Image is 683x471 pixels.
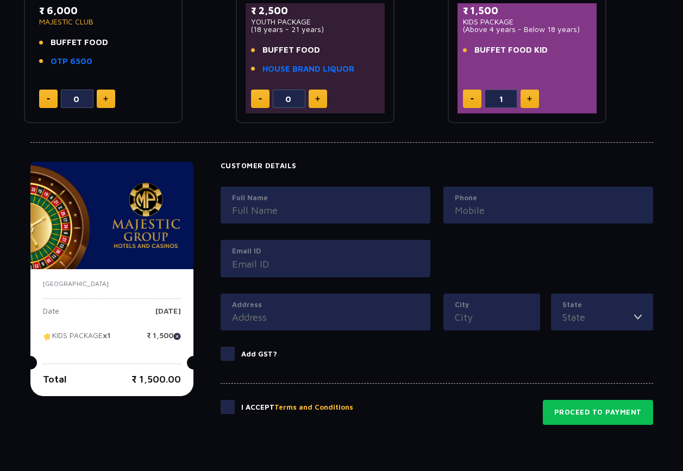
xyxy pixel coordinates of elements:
[232,257,419,271] input: Email ID
[455,203,642,218] input: Mobile
[155,307,181,323] p: [DATE]
[455,193,642,203] label: Phone
[251,18,380,26] p: YOUTH PACKAGE
[262,63,354,75] a: HOUSE BRAND LIQUOR
[463,26,592,33] p: (Above 4 years - Below 18 years)
[241,402,353,413] p: I Accept
[527,96,532,101] img: plus
[51,55,92,68] a: OTP 6500
[39,18,168,26] p: MAJESTIC CLUB
[221,162,653,170] h4: Customer Details
[232,300,419,310] label: Address
[562,310,634,324] input: State
[43,332,52,341] img: tikcet
[274,402,353,413] button: Terms and Conditions
[103,331,111,340] strong: x1
[232,203,419,218] input: Full Name
[543,400,653,425] button: Proceed to Payment
[43,279,181,289] p: [GEOGRAPHIC_DATA]
[232,310,419,324] input: Address
[634,310,642,324] img: toggler icon
[471,98,474,100] img: minus
[103,96,108,101] img: plus
[43,332,111,348] p: KIDS PACKAGE
[262,44,320,56] span: BUFFET FOOD
[39,3,168,18] p: ₹ 6,000
[147,332,181,348] p: ₹ 1,500
[463,3,592,18] p: ₹ 1,500
[463,18,592,26] p: KIDS PACKAGE
[43,307,59,323] p: Date
[455,310,529,324] input: City
[474,44,548,56] span: BUFFET FOOD KID
[315,96,320,101] img: plus
[30,162,193,269] img: majesticPride-banner
[232,246,419,257] label: Email ID
[562,300,642,310] label: State
[251,3,380,18] p: ₹ 2,500
[232,193,419,203] label: Full Name
[241,349,277,360] p: Add GST?
[47,98,50,100] img: minus
[51,36,108,49] span: BUFFET FOOD
[455,300,529,310] label: City
[251,26,380,33] p: (18 years - 21 years)
[131,372,181,386] p: ₹ 1,500.00
[259,98,262,100] img: minus
[43,372,67,386] p: Total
